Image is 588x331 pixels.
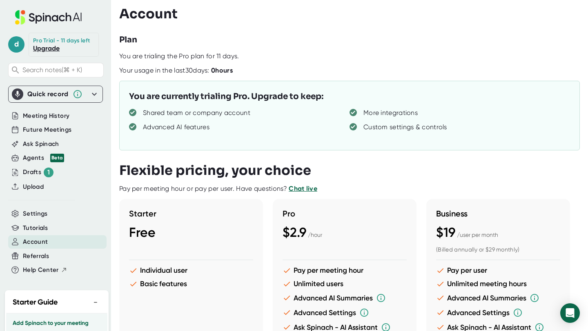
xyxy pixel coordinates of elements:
div: Your usage in the last 30 days: [119,66,233,75]
span: Search notes (⌘ + K) [22,66,82,74]
li: Unlimited meeting hours [436,280,560,288]
button: Settings [23,209,48,218]
h3: Account [119,6,178,22]
h3: Pro [283,209,407,218]
span: / hour [308,232,322,238]
h3: Add Spinach to your meeting [13,320,101,327]
li: Unlimited users [283,280,407,288]
h3: Business [436,209,560,218]
div: Pay per meeting hour or pay per user. Have questions? [119,185,317,193]
h3: Plan [119,34,137,46]
b: 0 hours [211,66,233,74]
button: Upload [23,182,44,192]
li: Advanced Settings [283,308,407,318]
button: Account [23,237,48,247]
div: Quick record [12,86,99,102]
div: Quick record [27,90,69,98]
span: $2.9 [283,225,306,240]
div: More integrations [363,109,418,117]
div: Advanced AI features [143,123,209,131]
li: Advanced AI Summaries [283,293,407,303]
li: Individual user [129,266,253,275]
div: Agents [23,153,64,163]
div: (Billed annually or $29 monthly) [436,246,560,254]
li: Pay per meeting hour [283,266,407,275]
button: Tutorials [23,223,48,233]
div: You are trialing the Pro plan for 11 days. [119,52,588,60]
div: Shared team or company account [143,109,250,117]
li: Pay per user [436,266,560,275]
button: Agents Beta [23,153,64,163]
span: Free [129,225,156,240]
div: Beta [50,154,64,162]
button: Drafts 1 [23,168,53,177]
div: Pro Trial - 11 days left [33,37,90,44]
li: Advanced Settings [436,308,560,318]
span: d [8,36,24,53]
span: $19 [436,225,455,240]
li: Basic features [129,280,253,288]
div: Drafts [23,168,53,177]
a: Chat live [289,185,317,192]
button: Ask Spinach [23,139,59,149]
li: Advanced AI Summaries [436,293,560,303]
div: Open Intercom Messenger [560,303,580,323]
span: / user per month [457,232,498,238]
button: Meeting History [23,111,69,121]
span: Help Center [23,265,59,275]
button: Referrals [23,252,49,261]
h3: Starter [129,209,253,218]
h3: You are currently trialing Pro. Upgrade to keep: [129,90,323,103]
button: Future Meetings [23,125,71,135]
button: Help Center [23,265,67,275]
div: 1 [44,168,53,177]
h3: Flexible pricing, your choice [119,163,311,178]
div: Custom settings & controls [363,123,447,131]
button: − [90,296,101,308]
h2: Starter Guide [13,297,58,308]
a: Upgrade [33,44,60,52]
